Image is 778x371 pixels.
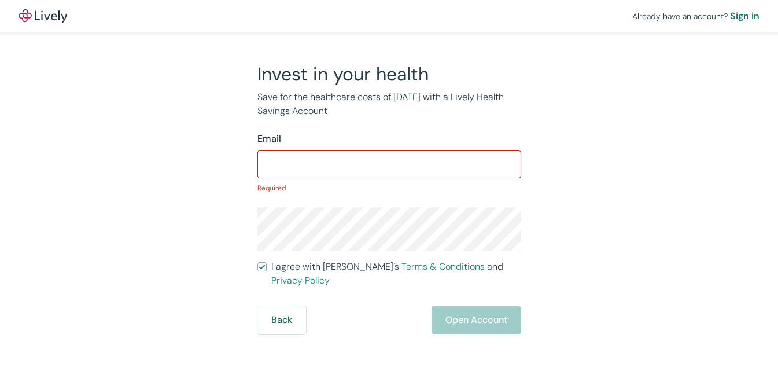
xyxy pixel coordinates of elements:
[19,9,67,23] a: LivelyLively
[632,9,759,23] div: Already have an account?
[19,9,67,23] img: Lively
[730,9,759,23] a: Sign in
[257,90,521,118] p: Save for the healthcare costs of [DATE] with a Lively Health Savings Account
[401,260,485,273] a: Terms & Conditions
[257,306,306,334] button: Back
[257,183,521,193] p: Required
[271,274,330,286] a: Privacy Policy
[271,260,521,288] span: I agree with [PERSON_NAME]’s and
[257,63,521,86] h2: Invest in your health
[257,132,281,146] label: Email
